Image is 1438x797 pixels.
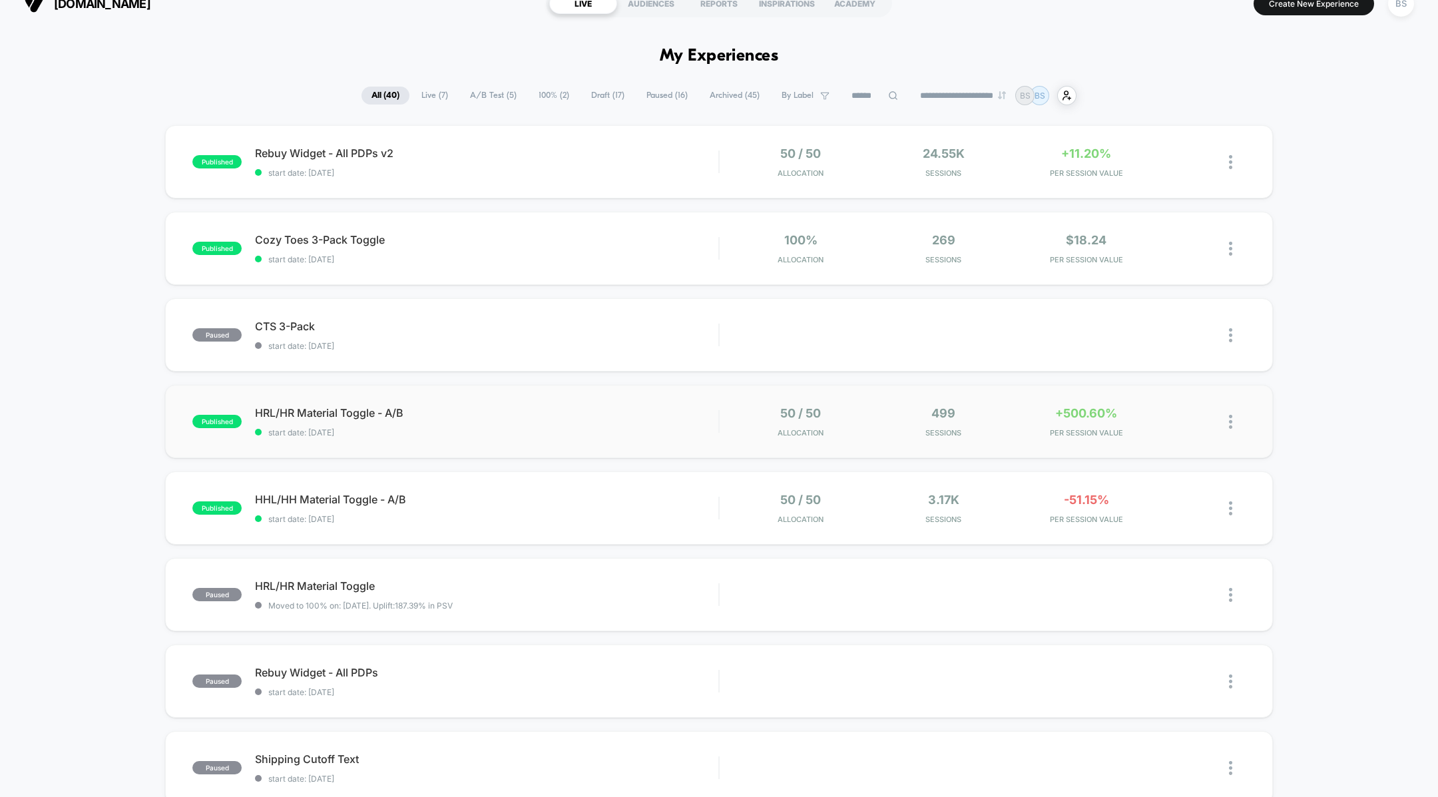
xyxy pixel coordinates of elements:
span: +500.60% [1055,406,1117,420]
span: By Label [782,91,814,101]
span: Sessions [875,428,1011,437]
span: Sessions [875,168,1011,178]
span: A/B Test ( 5 ) [460,87,527,105]
span: 50 / 50 [780,493,821,507]
span: Cozy Toes 3-Pack Toggle [255,233,718,246]
span: paused [192,588,242,601]
span: 50 / 50 [780,146,821,160]
span: 269 [932,233,955,247]
span: CTS 3-Pack [255,320,718,333]
span: PER SESSION VALUE [1019,168,1154,178]
span: start date: [DATE] [255,254,718,264]
span: paused [192,328,242,342]
span: start date: [DATE] [255,341,718,351]
span: Allocation [778,168,824,178]
span: Live ( 7 ) [411,87,458,105]
span: 50 / 50 [780,406,821,420]
span: published [192,415,242,428]
span: PER SESSION VALUE [1019,255,1154,264]
span: HHL/HH Material Toggle - A/B [255,493,718,506]
span: PER SESSION VALUE [1019,428,1154,437]
img: close [1229,328,1232,342]
span: Sessions [875,515,1011,524]
span: published [192,501,242,515]
span: start date: [DATE] [255,774,718,784]
span: Archived ( 45 ) [700,87,770,105]
span: -51.15% [1064,493,1109,507]
p: BS [1035,91,1045,101]
img: close [1229,761,1232,775]
img: close [1229,415,1232,429]
span: HRL/HR Material Toggle - A/B [255,406,718,419]
span: +11.20% [1061,146,1111,160]
span: All ( 40 ) [361,87,409,105]
span: Sessions [875,255,1011,264]
span: Allocation [778,255,824,264]
span: Allocation [778,428,824,437]
span: paused [192,761,242,774]
span: start date: [DATE] [255,514,718,524]
span: Shipping Cutoff Text [255,752,718,766]
span: Rebuy Widget - All PDPs [255,666,718,679]
p: BS [1020,91,1031,101]
img: close [1229,501,1232,515]
span: HRL/HR Material Toggle [255,579,718,593]
span: Moved to 100% on: [DATE] . Uplift: 187.39% in PSV [268,601,453,611]
span: start date: [DATE] [255,687,718,697]
span: 24.55k [923,146,965,160]
span: PER SESSION VALUE [1019,515,1154,524]
span: start date: [DATE] [255,427,718,437]
span: $18.24 [1066,233,1106,247]
span: Allocation [778,515,824,524]
span: 100% ( 2 ) [529,87,579,105]
img: end [998,91,1006,99]
img: close [1229,155,1232,169]
img: close [1229,588,1232,602]
img: close [1229,242,1232,256]
span: 499 [931,406,955,420]
span: start date: [DATE] [255,168,718,178]
span: 3.17k [928,493,959,507]
img: close [1229,674,1232,688]
span: published [192,242,242,255]
span: published [192,155,242,168]
span: 100% [784,233,818,247]
h1: My Experiences [660,47,779,66]
span: Draft ( 17 ) [581,87,634,105]
span: Rebuy Widget - All PDPs v2 [255,146,718,160]
span: Paused ( 16 ) [636,87,698,105]
span: paused [192,674,242,688]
